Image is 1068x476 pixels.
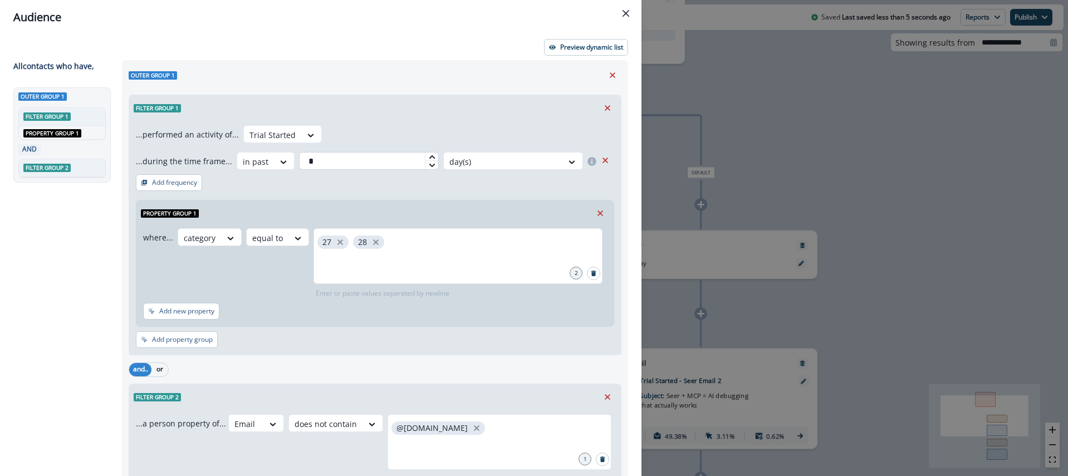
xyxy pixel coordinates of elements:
[151,363,168,376] button: or
[136,418,226,429] p: ...a person property of...
[604,67,621,84] button: Remove
[591,205,609,222] button: Remove
[370,237,381,248] button: close
[23,129,81,138] span: Property group 1
[143,232,173,243] p: where...
[313,288,452,298] p: Enter or paste values separated by newline
[23,112,71,121] span: Filter group 1
[152,179,197,187] p: Add frequency
[599,389,616,405] button: Remove
[13,60,94,72] p: All contact s who have,
[335,237,346,248] button: close
[570,267,582,279] div: 2
[617,4,635,22] button: Close
[579,453,591,465] div: 1
[587,267,600,280] button: Search
[18,92,67,101] span: Outer group 1
[13,9,628,26] div: Audience
[596,152,614,169] button: Remove
[136,331,218,348] button: Add property group
[21,144,38,154] p: AND
[599,100,616,116] button: Remove
[322,238,331,247] p: 27
[159,307,214,315] p: Add new property
[396,424,468,433] p: @[DOMAIN_NAME]
[152,336,213,343] p: Add property group
[136,129,239,140] p: ...performed an activity of...
[134,393,181,401] span: Filter group 2
[129,71,177,80] span: Outer group 1
[141,209,199,218] span: Property group 1
[134,104,181,112] span: Filter group 1
[129,363,151,376] button: and..
[136,174,202,191] button: Add frequency
[596,453,609,466] button: Search
[136,155,232,167] p: ...during the time frame...
[143,303,219,320] button: Add new property
[358,238,367,247] p: 28
[471,423,482,434] button: close
[544,39,628,56] button: Preview dynamic list
[560,43,623,51] p: Preview dynamic list
[23,164,71,172] span: Filter group 2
